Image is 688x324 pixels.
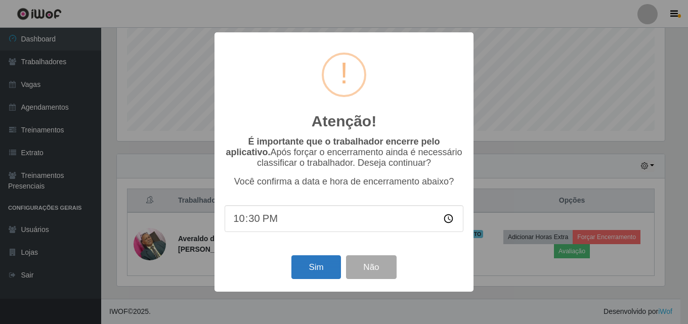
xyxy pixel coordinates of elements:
p: Após forçar o encerramento ainda é necessário classificar o trabalhador. Deseja continuar? [225,136,463,168]
button: Sim [291,255,340,279]
h2: Atenção! [312,112,376,130]
p: Você confirma a data e hora de encerramento abaixo? [225,176,463,187]
button: Não [346,255,396,279]
b: É importante que o trabalhador encerre pelo aplicativo. [226,136,440,157]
